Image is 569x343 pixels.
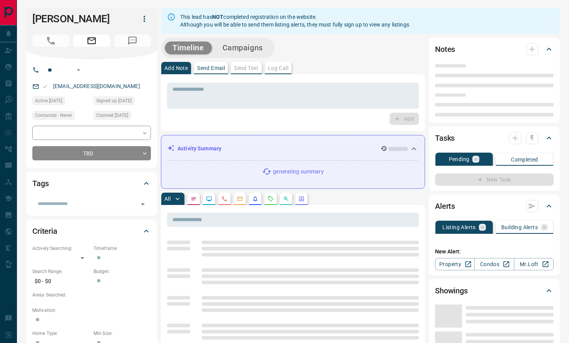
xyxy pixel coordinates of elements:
div: Notes [435,40,554,58]
p: Listing Alerts [442,225,476,230]
p: All [164,196,171,201]
span: Contacted - Never [35,112,72,119]
a: Condos [474,258,514,270]
div: Tags [32,174,151,193]
h2: Alerts [435,200,455,212]
div: TBD [32,146,151,160]
svg: Emails [237,196,243,202]
a: Mr.Loft [514,258,554,270]
p: Add Note [164,65,188,71]
div: Fri Sep 12 2025 [94,97,151,107]
span: Signed up [DATE] [96,97,132,105]
p: Send Email [197,65,225,71]
p: Completed [511,157,538,162]
p: Activity Summary [177,145,221,153]
svg: Listing Alerts [252,196,258,202]
button: Open [74,65,83,75]
div: Fri Sep 12 2025 [94,111,151,122]
h1: [PERSON_NAME] [32,13,126,25]
h2: Showings [435,285,468,297]
div: Showings [435,281,554,300]
a: [EMAIL_ADDRESS][DOMAIN_NAME] [53,83,140,89]
p: New Alert: [435,248,554,256]
p: Motivation: [32,307,151,314]
a: Property [435,258,475,270]
span: No Number [32,35,69,47]
p: Home Type: [32,330,90,337]
p: Min Size: [94,330,151,337]
span: Active [DATE] [35,97,62,105]
p: $0 - $0 [32,275,90,288]
div: Activity Summary [167,142,418,156]
p: Budget: [94,268,151,275]
div: Tasks [435,129,554,147]
strong: NOT [212,14,223,20]
svg: Email Valid [42,84,48,89]
span: Email [73,35,110,47]
p: Timeframe: [94,245,151,252]
button: Open [137,199,148,210]
div: Criteria [32,222,151,240]
button: Timeline [165,42,212,54]
svg: Lead Browsing Activity [206,196,212,202]
p: generating summary [273,168,323,176]
div: Alerts [435,197,554,215]
p: Pending [449,157,470,162]
div: Fri Sep 12 2025 [32,97,90,107]
p: Actively Searching: [32,245,90,252]
svg: Opportunities [283,196,289,202]
span: No Number [114,35,151,47]
svg: Notes [191,196,197,202]
span: Claimed [DATE] [96,112,128,119]
h2: Tasks [435,132,455,144]
svg: Agent Actions [298,196,305,202]
button: Campaigns [215,42,271,54]
svg: Calls [221,196,228,202]
h2: Notes [435,43,455,55]
div: This lead has completed registration on the website. Although you will be able to send them listi... [180,10,409,32]
p: Areas Searched: [32,291,151,298]
svg: Requests [268,196,274,202]
p: Building Alerts [501,225,538,230]
h2: Criteria [32,225,57,237]
h2: Tags [32,177,49,190]
p: Search Range: [32,268,90,275]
